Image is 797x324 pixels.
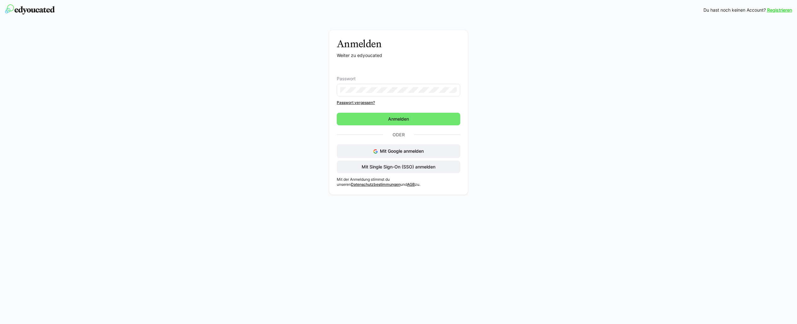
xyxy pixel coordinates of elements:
p: Oder [383,130,414,139]
span: Mit Google anmelden [380,148,424,154]
button: Anmelden [337,113,460,125]
span: Du hast noch keinen Account? [703,7,766,13]
a: Datenschutzbestimmungen [351,182,400,187]
a: Registrieren [767,7,792,13]
h3: Anmelden [337,38,460,50]
button: Mit Google anmelden [337,144,460,158]
a: Passwort vergessen? [337,100,460,105]
img: edyoucated [5,4,55,14]
span: Anmelden [387,116,410,122]
p: Weiter zu edyoucated [337,52,460,59]
button: Mit Single Sign-On (SSO) anmelden [337,161,460,173]
p: Mit der Anmeldung stimmst du unseren und zu. [337,177,460,187]
a: AGB [407,182,415,187]
span: Passwort [337,76,356,81]
span: Mit Single Sign-On (SSO) anmelden [361,164,436,170]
